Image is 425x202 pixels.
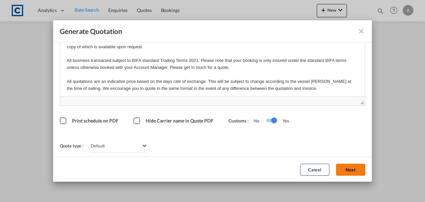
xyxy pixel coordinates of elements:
[360,101,364,104] span: Drag to resize
[60,117,120,124] md-checkbox: Print schedule on PDF
[60,27,122,36] span: Generate Quotation
[357,27,365,35] md-icon: icon-close fg-AAA8AD cursor m-0
[7,66,298,73] p: This quotation excludes any HMRC customs examination fees and any rent/demurrage that may be incu...
[336,163,365,175] button: Next
[300,163,329,175] button: Cancel
[276,118,289,123] span: Yes
[53,20,372,182] md-dialog: Generate QuotationQUOTE ...
[7,7,298,62] p: All business of the company is transacted under the current Standard Trading Conditions of the Br...
[228,118,254,123] span: Customs :
[133,117,215,124] md-checkbox: Hide Carrier name in Quote PDF
[254,118,266,123] span: No
[7,7,298,85] body: Rich Text Editor, editor2
[146,118,213,123] span: Hide Carrier name in Quote PDF
[60,30,365,97] iframe: Rich Text Editor, editor2
[266,116,276,126] md-switch: Switch 1
[60,143,88,148] span: Quote type :
[91,143,105,148] div: Default
[72,118,119,123] span: Print schedule on PDF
